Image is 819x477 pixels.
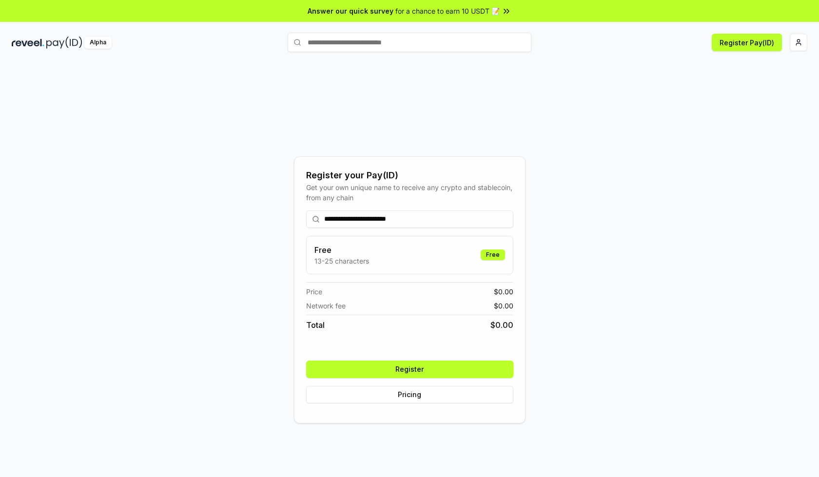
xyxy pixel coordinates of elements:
div: Alpha [84,37,112,49]
div: Free [481,249,505,260]
button: Register Pay(ID) [712,34,782,51]
button: Register [306,361,513,378]
img: pay_id [46,37,82,49]
img: reveel_dark [12,37,44,49]
span: Answer our quick survey [308,6,393,16]
span: Network fee [306,301,346,311]
span: for a chance to earn 10 USDT 📝 [395,6,500,16]
h3: Free [314,244,369,256]
button: Pricing [306,386,513,403]
p: 13-25 characters [314,256,369,266]
div: Register your Pay(ID) [306,169,513,182]
div: Get your own unique name to receive any crypto and stablecoin, from any chain [306,182,513,203]
span: Total [306,319,325,331]
span: $ 0.00 [494,301,513,311]
span: Price [306,286,322,297]
span: $ 0.00 [490,319,513,331]
span: $ 0.00 [494,286,513,297]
